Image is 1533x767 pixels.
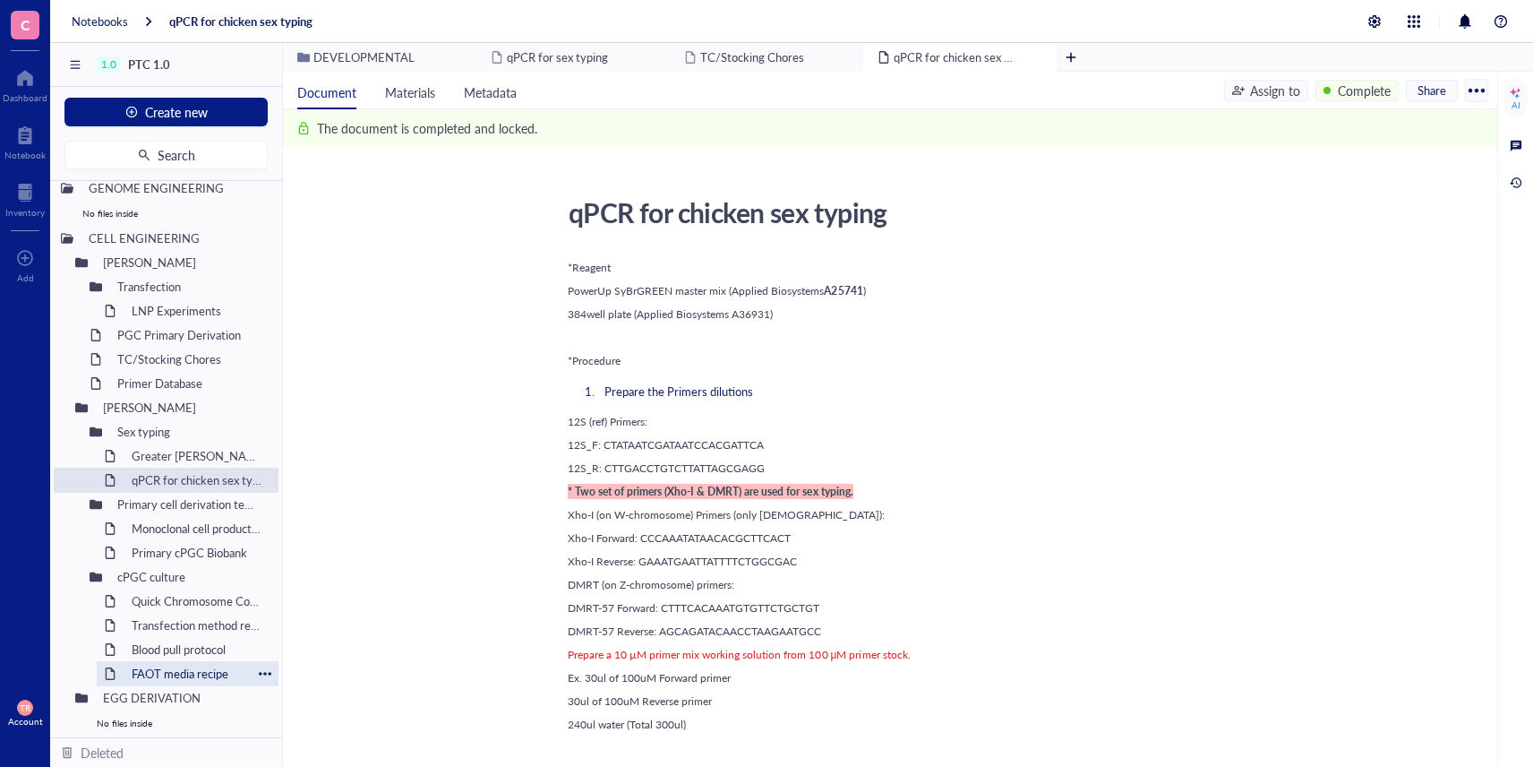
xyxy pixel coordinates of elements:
[1417,82,1446,99] span: Share
[101,58,116,71] div: 1.0
[568,577,734,592] span: DMRT (on Z-chromosome) primers:
[824,283,862,298] span: A25741
[68,711,278,736] div: No files inside
[124,613,271,638] div: Transfection method referance
[109,371,271,396] div: Primer Database
[95,395,271,420] div: [PERSON_NAME]
[158,148,195,162] span: Search
[81,176,271,201] div: GENOME ENGINEERING
[1338,81,1391,100] div: Complete
[124,468,271,493] div: qPCR for chicken sex typing
[1406,80,1458,101] button: Share
[297,83,356,101] span: Document
[1512,99,1520,110] div: AI
[124,637,271,662] div: Blood pull protocol
[95,250,271,275] div: [PERSON_NAME]
[4,121,46,160] a: Notebook
[568,353,621,368] span: *Procedure
[54,201,278,226] div: No files inside
[72,13,128,30] a: Notebooks
[3,64,47,103] a: Dashboard
[568,694,712,709] span: 30ul of 100uM Reverse primer
[568,530,791,546] span: Xho-I Forward: CCCAAATATAACACGCTTCACT
[568,260,611,275] span: *Reagent
[561,190,1198,235] div: qPCR for chicken sex typing
[568,600,819,616] span: DMRT-57 Forward: CTTTCACAAATGTGTTCTGCTGT
[568,507,885,522] span: Xho-I (on W-chromosome) Primers (only [DEMOGRAPHIC_DATA]):
[385,83,435,101] span: Materials
[124,589,271,614] div: Quick Chromosome Counting
[568,647,911,662] span: Prepare a 10 µM primer mix working solution from 100 μM primer stock.
[568,717,686,732] span: 240ul water (Total 300ul)
[604,383,753,400] span: Prepare the Primers dilutions
[17,272,34,283] div: Add
[109,564,271,590] div: cPGC culture
[5,207,45,218] div: Inventory
[568,624,821,639] span: DMRT-57 Reverse: AGCAGATACAACCTAAGAATGCC
[169,13,313,30] a: qPCR for chicken sex typing
[568,461,765,476] span: 12S_R: CTTGACCTGTCTTATTAGCGAGG
[109,419,271,444] div: Sex typing
[20,702,30,713] span: TR
[568,554,797,569] span: Xho-I Reverse: GAAATGAATTATTTTCTGGCGAC
[95,685,271,711] div: EGG DERIVATION
[81,226,271,251] div: CELL ENGINEERING
[568,414,647,429] span: 12S (ref) Primers:
[568,670,731,685] span: Ex. 30ul of 100uM Forward primer
[3,92,47,103] div: Dashboard
[124,540,271,565] div: Primary cPGC Biobank
[8,716,43,727] div: Account
[64,98,268,126] button: Create new
[5,178,45,218] a: Inventory
[124,444,271,469] div: Greater [PERSON_NAME] Sex Typing
[109,274,271,299] div: Transfection
[145,105,208,119] span: Create new
[109,323,271,348] div: PGC Primary Derivation
[568,437,764,452] span: 12S_F: CTATAATCGATAATCCACGATTCA
[464,83,517,101] span: Metadata
[81,743,124,763] div: Deleted
[317,118,537,138] div: The document is completed and locked.
[1250,81,1300,100] div: Assign to
[568,283,824,298] span: PowerUp SyBrGREEN master mix (Applied Biosystems
[863,283,866,298] span: )
[64,141,268,169] button: Search
[109,347,271,372] div: TC/Stocking Chores
[21,13,30,36] span: C
[128,56,170,73] span: PTC 1.0
[568,306,773,322] span: 384well plate (Applied Biosystems A36931)
[4,150,46,160] div: Notebook
[124,516,271,541] div: Monoclonal cell production
[109,492,271,517] div: Primary cell derivation template
[124,661,252,686] div: FAOT media recipe
[124,298,271,323] div: LNP Experiments
[568,484,853,499] span: * Two set of primers (Xho-I & DMRT) are used for sex typing.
